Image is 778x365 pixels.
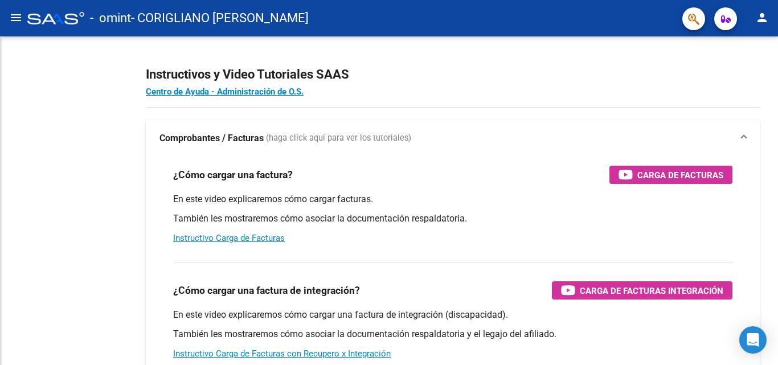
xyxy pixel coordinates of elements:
[173,328,732,341] p: También les mostraremos cómo asociar la documentación respaldatoria y el legajo del afiliado.
[609,166,732,184] button: Carga de Facturas
[739,326,767,354] div: Open Intercom Messenger
[173,309,732,321] p: En este video explicaremos cómo cargar una factura de integración (discapacidad).
[159,132,264,145] strong: Comprobantes / Facturas
[755,11,769,24] mat-icon: person
[146,120,760,157] mat-expansion-panel-header: Comprobantes / Facturas (haga click aquí para ver los tutoriales)
[131,6,309,31] span: - CORIGLIANO [PERSON_NAME]
[146,87,304,97] a: Centro de Ayuda - Administración de O.S.
[173,233,285,243] a: Instructivo Carga de Facturas
[146,64,760,85] h2: Instructivos y Video Tutoriales SAAS
[637,168,723,182] span: Carga de Facturas
[173,348,391,359] a: Instructivo Carga de Facturas con Recupero x Integración
[173,282,360,298] h3: ¿Cómo cargar una factura de integración?
[173,193,732,206] p: En este video explicaremos cómo cargar facturas.
[173,212,732,225] p: También les mostraremos cómo asociar la documentación respaldatoria.
[266,132,411,145] span: (haga click aquí para ver los tutoriales)
[9,11,23,24] mat-icon: menu
[173,167,293,183] h3: ¿Cómo cargar una factura?
[90,6,131,31] span: - omint
[580,284,723,298] span: Carga de Facturas Integración
[552,281,732,300] button: Carga de Facturas Integración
